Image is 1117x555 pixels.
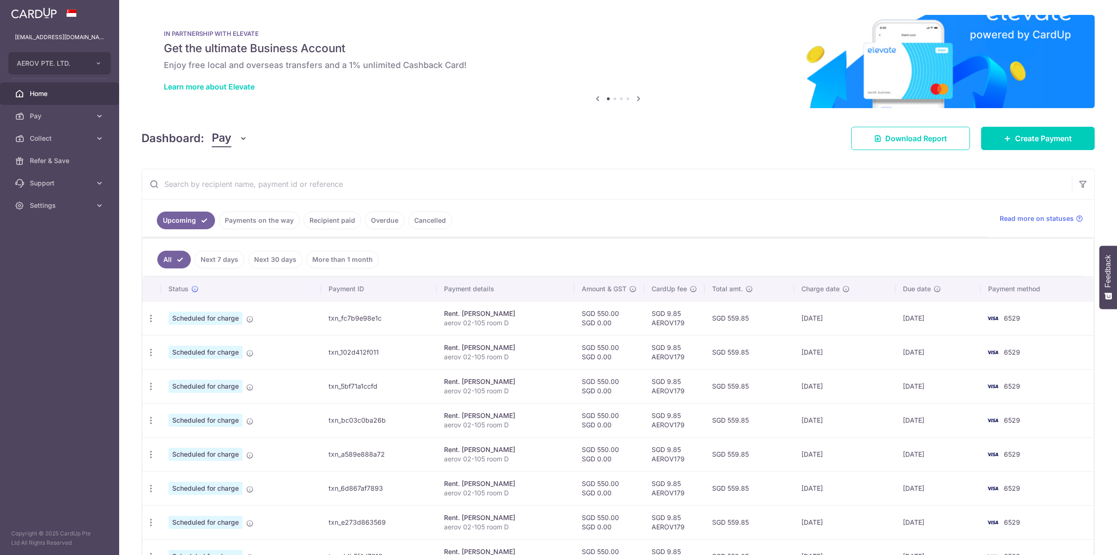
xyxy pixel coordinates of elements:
a: Download Report [851,127,970,150]
td: SGD 550.00 SGD 0.00 [574,403,644,437]
span: Support [30,178,91,188]
a: Learn more about Elevate [164,82,255,91]
td: SGD 550.00 SGD 0.00 [574,437,644,471]
h5: Get the ultimate Business Account [164,41,1072,56]
td: [DATE] [794,437,895,471]
span: Feedback [1104,255,1112,288]
button: Pay [212,130,248,147]
div: Rent. [PERSON_NAME] [444,445,567,454]
p: aerov 02-105 room D [444,488,567,498]
img: Bank Card [983,381,1002,392]
td: txn_bc03c0ba26b [321,403,437,437]
a: Create Payment [981,127,1095,150]
td: SGD 9.85 AEROV179 [644,505,705,539]
td: [DATE] [794,301,895,335]
img: Bank Card [983,449,1002,460]
span: 6529 [1004,382,1020,390]
a: Read more on statuses [1000,214,1083,223]
span: Pay [30,111,91,121]
span: 6529 [1004,518,1020,526]
span: Pay [212,130,231,147]
img: Bank Card [983,347,1002,358]
span: Refer & Save [30,156,91,165]
p: aerov 02-105 room D [444,420,567,430]
td: txn_a589e888a72 [321,437,437,471]
a: Payments on the way [219,212,300,229]
td: SGD 559.85 [705,471,794,505]
input: Search by recipient name, payment id or reference [142,169,1072,199]
td: SGD 559.85 [705,403,794,437]
span: AEROV PTE. LTD. [17,59,86,68]
p: aerov 02-105 room D [444,454,567,464]
p: [EMAIL_ADDRESS][DOMAIN_NAME] [15,33,104,42]
td: SGD 550.00 SGD 0.00 [574,471,644,505]
span: Scheduled for charge [168,482,242,495]
div: Rent. [PERSON_NAME] [444,377,567,386]
td: SGD 559.85 [705,301,794,335]
img: Bank Card [983,517,1002,528]
td: [DATE] [895,505,980,539]
h4: Dashboard: [141,130,204,147]
span: Scheduled for charge [168,414,242,427]
td: SGD 9.85 AEROV179 [644,301,705,335]
span: Scheduled for charge [168,312,242,325]
a: Next 30 days [248,251,303,268]
button: AEROV PTE. LTD. [8,52,111,75]
img: Renovation banner [141,15,1095,108]
td: [DATE] [895,403,980,437]
td: [DATE] [794,505,895,539]
span: 6529 [1004,348,1020,356]
p: aerov 02-105 room D [444,386,567,396]
th: Payment method [981,277,1094,301]
td: [DATE] [794,471,895,505]
td: txn_e273d863569 [321,505,437,539]
div: Rent. [PERSON_NAME] [444,513,567,522]
td: txn_5bf71a1ccfd [321,369,437,403]
a: Recipient paid [303,212,361,229]
td: SGD 9.85 AEROV179 [644,403,705,437]
th: Payment ID [321,277,437,301]
td: SGD 550.00 SGD 0.00 [574,335,644,369]
div: Rent. [PERSON_NAME] [444,411,567,420]
a: Upcoming [157,212,215,229]
td: [DATE] [895,335,980,369]
span: 6529 [1004,484,1020,492]
span: Settings [30,201,91,210]
td: SGD 550.00 SGD 0.00 [574,505,644,539]
img: CardUp [11,7,57,19]
td: SGD 9.85 AEROV179 [644,369,705,403]
div: Rent. [PERSON_NAME] [444,479,567,488]
p: aerov 02-105 room D [444,318,567,328]
span: Due date [903,284,931,294]
td: [DATE] [794,335,895,369]
span: Scheduled for charge [168,380,242,393]
td: SGD 9.85 AEROV179 [644,437,705,471]
td: [DATE] [895,471,980,505]
img: Bank Card [983,415,1002,426]
span: Amount & GST [582,284,626,294]
span: Scheduled for charge [168,516,242,529]
td: SGD 550.00 SGD 0.00 [574,369,644,403]
td: [DATE] [895,369,980,403]
span: Scheduled for charge [168,346,242,359]
a: Next 7 days [195,251,244,268]
span: 6529 [1004,416,1020,424]
span: Collect [30,134,91,143]
span: Create Payment [1015,133,1072,144]
span: Read more on statuses [1000,214,1074,223]
p: aerov 02-105 room D [444,352,567,362]
td: SGD 550.00 SGD 0.00 [574,301,644,335]
img: Bank Card [983,483,1002,494]
div: Rent. [PERSON_NAME] [444,309,567,318]
td: SGD 9.85 AEROV179 [644,471,705,505]
p: IN PARTNERSHIP WITH ELEVATE [164,30,1072,37]
span: Scheduled for charge [168,448,242,461]
td: SGD 559.85 [705,369,794,403]
td: SGD 559.85 [705,437,794,471]
th: Payment details [437,277,574,301]
span: Download Report [885,133,947,144]
a: All [157,251,191,268]
td: [DATE] [794,369,895,403]
h6: Enjoy free local and overseas transfers and a 1% unlimited Cashback Card! [164,60,1072,71]
img: Bank Card [983,313,1002,324]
